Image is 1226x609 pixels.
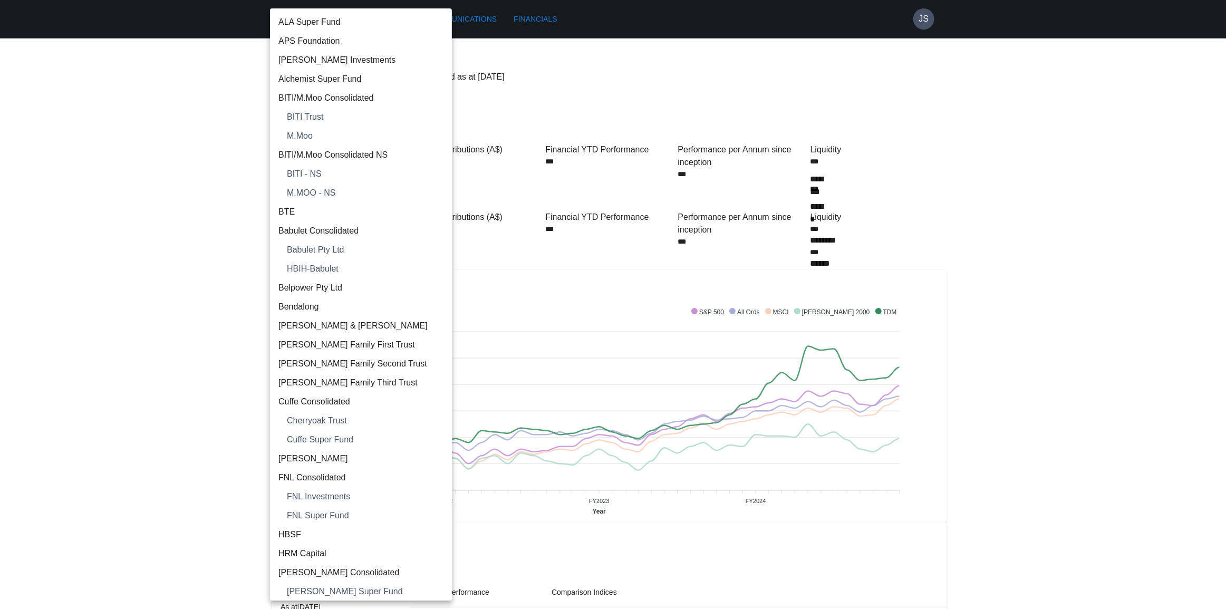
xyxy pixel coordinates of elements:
span: APS Foundation [278,35,443,47]
span: FNL Consolidated [278,471,443,484]
span: [PERSON_NAME] Family First Trust [278,339,443,351]
span: HBSF [278,528,443,541]
span: BITI Trust [287,111,443,123]
span: [PERSON_NAME] Family Second Trust [278,357,443,370]
span: FNL Investments [287,490,443,503]
span: BTE [278,206,443,218]
span: BITI/M.Moo Consolidated NS [278,149,443,161]
span: BITI/M.Moo Consolidated [278,92,443,104]
span: FNL Super Fund [287,509,443,522]
span: Bendalong [278,301,443,313]
span: [PERSON_NAME] Family Third Trust [278,376,443,389]
span: Belpower Pty Ltd [278,282,443,294]
span: Cherryoak Trust [287,414,443,427]
span: Babulet Consolidated [278,225,443,237]
span: ALA Super Fund [278,16,443,28]
span: [PERSON_NAME] & [PERSON_NAME] [278,320,443,332]
span: M.Moo [287,130,443,142]
span: Alchemist Super Fund [278,73,443,85]
span: [PERSON_NAME] [278,452,443,465]
span: Cuffe Super Fund [287,433,443,446]
span: [PERSON_NAME] Investments [278,54,443,66]
span: M.MOO - NS [287,187,443,199]
span: Babulet Pty Ltd [287,244,443,256]
span: HBIH-Babulet [287,263,443,275]
span: [PERSON_NAME] Super Fund [287,585,443,598]
span: HRM Capital [278,547,443,560]
span: [PERSON_NAME] Consolidated [278,566,443,579]
span: BITI - NS [287,168,443,180]
span: Cuffe Consolidated [278,395,443,408]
